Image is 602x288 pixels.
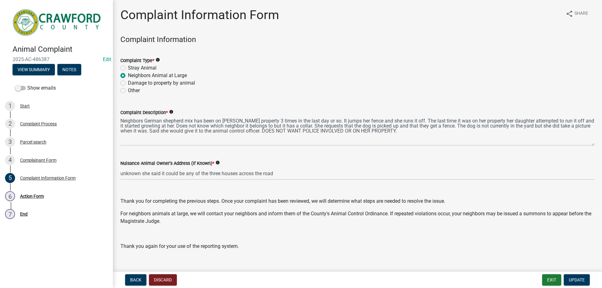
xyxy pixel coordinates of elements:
wm-modal-confirm: Edit Application Number [103,56,111,62]
p: For neighbors animals at large, we will contact your neighbors and inform them of the County's An... [120,210,594,225]
div: Complaint Process [20,122,57,126]
button: View Summary [13,64,55,75]
button: Update [564,274,590,285]
wm-modal-confirm: Summary [13,67,55,72]
label: Show emails [15,84,56,92]
div: End [20,212,28,216]
i: info [156,58,160,62]
div: Start [20,104,30,108]
span: 2025-AC-486387 [13,56,100,62]
i: share [566,10,573,18]
div: 7 [5,209,15,219]
span: Update [569,277,585,282]
h4: Complaint Information [120,35,594,44]
label: Stray Animal [128,64,156,72]
p: Thank you again for your use of the reporting system. [120,243,594,250]
wm-modal-confirm: Notes [57,67,81,72]
i: info [169,110,173,114]
button: Discard [149,274,177,285]
i: info [215,160,220,165]
div: 1 [5,101,15,111]
div: Complaint Information Form [20,176,76,180]
div: 2 [5,119,15,129]
img: Crawford County, Georgia [13,7,103,38]
p: Thank you for completing the previous steps. Once your complaint has been reviewed, we will deter... [120,197,594,205]
div: 4 [5,155,15,165]
div: Complainant Form [20,158,56,162]
div: Parcel search [20,140,46,144]
a: Edit [103,56,111,62]
label: Complaint Description [120,111,168,115]
button: Notes [57,64,81,75]
button: Exit [542,274,561,285]
button: shareShare [561,8,593,20]
label: Complaint Type [120,59,154,63]
div: 6 [5,191,15,201]
h4: Animal Complaint [13,45,108,54]
span: Share [574,10,588,18]
button: Back [125,274,146,285]
label: Other [128,87,140,94]
label: Neighbors Animal at Large [128,72,187,79]
div: Action Form [20,194,44,198]
h1: Complaint Information Form [120,8,279,23]
div: 3 [5,137,15,147]
label: Damage to property by animal [128,79,195,87]
div: 5 [5,173,15,183]
label: Nuisance Animal Owner's Address (If Known) [120,161,214,166]
span: Back [130,277,141,282]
